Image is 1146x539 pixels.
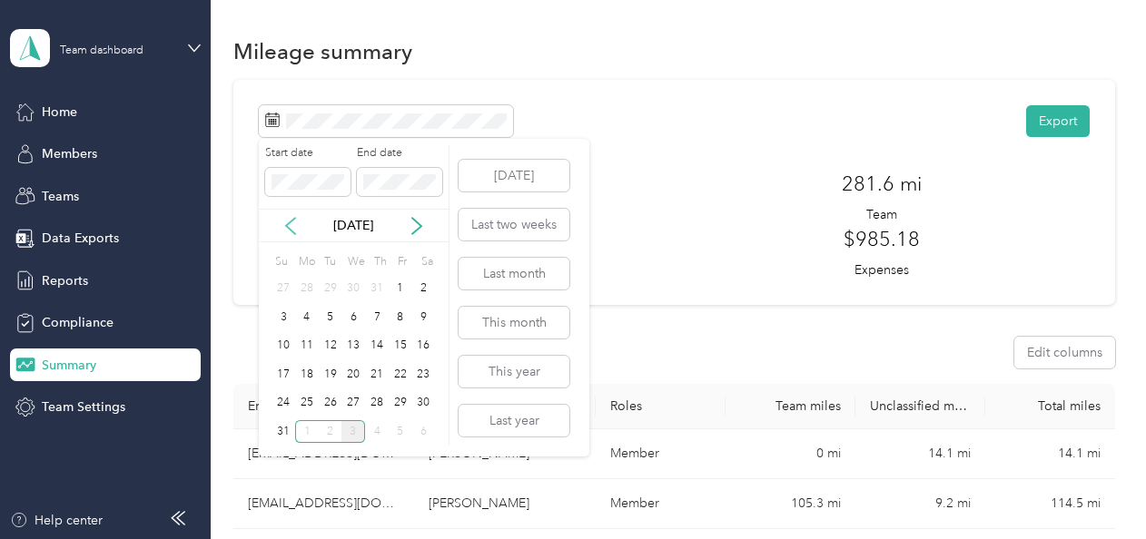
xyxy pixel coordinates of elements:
div: Team dashboard [60,45,143,56]
div: 2 [412,278,436,300]
td: Member [596,479,726,529]
div: 28 [365,392,389,415]
div: 27 [272,278,295,300]
span: Compliance [42,313,114,332]
div: 6 [412,420,436,443]
div: 17 [272,363,295,386]
div: 8 [389,306,412,328]
div: 4 [295,306,319,328]
div: 16 [412,335,436,358]
div: 1 [389,278,412,300]
div: 24 [272,392,295,415]
p: Expenses [855,260,909,279]
div: Fr [395,249,412,274]
div: Su [272,249,289,274]
div: 28 [295,278,319,300]
span: Teams [42,187,79,206]
th: Team miles [726,384,855,429]
button: Help center [10,511,103,530]
button: Export [1026,105,1090,137]
div: 9 [412,306,436,328]
td: Harry J. Prince [414,479,596,529]
label: Start date [265,145,351,162]
td: 114.5 mi [985,479,1115,529]
div: 11 [295,335,319,358]
div: 19 [319,363,342,386]
div: 3 [272,306,295,328]
th: Roles [596,384,726,429]
td: harryprince.88520@premiumretail.com [233,479,415,529]
td: 14.1 mi [855,429,985,479]
span: Team Settings [42,397,125,416]
span: Data Exports [42,229,119,248]
th: Total miles [985,384,1115,429]
div: 14 [365,335,389,358]
div: 15 [389,335,412,358]
div: 25 [295,392,319,415]
td: Member [596,429,726,479]
div: 26 [319,392,342,415]
button: Last two weeks [459,209,569,240]
th: Unclassified miles [855,384,985,429]
div: 21 [365,363,389,386]
div: 31 [272,420,295,443]
th: Email [233,384,415,429]
td: 9.2 mi [855,479,985,529]
div: 23 [412,363,436,386]
p: Team [866,205,897,224]
div: 12 [319,335,342,358]
button: [DATE] [459,160,569,191]
span: Summary [42,356,96,375]
div: Mo [295,249,315,274]
span: Reports [42,271,88,290]
div: Tu [321,249,339,274]
div: 1 [295,420,319,443]
span: Members [42,144,97,163]
td: 105.3 mi [726,479,855,529]
h3: 281.6 mi [842,169,922,199]
div: 10 [272,335,295,358]
button: Last year [459,405,569,436]
div: 30 [341,278,365,300]
div: 5 [389,420,412,443]
div: 6 [341,306,365,328]
div: 18 [295,363,319,386]
td: pholzworth@premiumretail.com [233,429,415,479]
div: 2 [319,420,342,443]
h1: Mileage summary [233,42,412,61]
div: 20 [341,363,365,386]
div: 27 [341,392,365,415]
button: Edit columns [1014,337,1115,368]
div: We [344,249,365,274]
div: 22 [389,363,412,386]
span: Home [42,103,77,122]
div: 3 [341,420,365,443]
button: This year [459,356,569,387]
div: 29 [319,278,342,300]
div: 5 [319,306,342,328]
div: 29 [389,392,412,415]
div: 30 [412,392,436,415]
div: Th [371,249,389,274]
div: Sa [419,249,436,274]
iframe: Everlance-gr Chat Button Frame [1044,437,1146,539]
label: End date [357,145,442,162]
div: 7 [365,306,389,328]
h3: $985.18 [844,224,920,254]
p: [DATE] [315,216,391,235]
div: 31 [365,278,389,300]
td: 14.1 mi [985,429,1115,479]
button: Last month [459,258,569,289]
td: 0 mi [726,429,855,479]
div: 13 [341,335,365,358]
button: This month [459,307,569,338]
div: 4 [365,420,389,443]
